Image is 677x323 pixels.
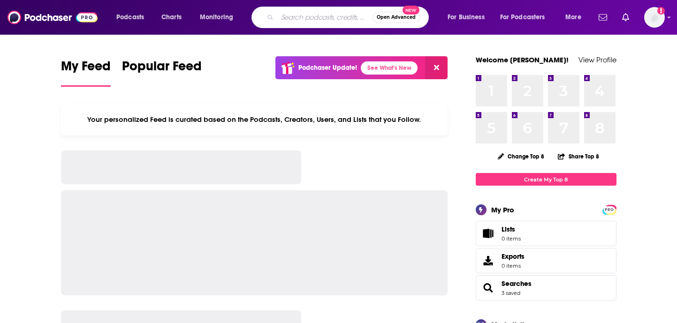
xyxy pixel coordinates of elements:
[479,254,498,267] span: Exports
[502,279,532,288] a: Searches
[277,10,373,25] input: Search podcasts, credits, & more...
[377,15,416,20] span: Open Advanced
[361,61,418,75] a: See What's New
[604,206,615,213] a: PRO
[618,9,633,25] a: Show notifications dropdown
[61,104,448,135] div: Your personalized Feed is curated based on the Podcasts, Creators, Users, and Lists that you Follow.
[479,281,498,294] a: Searches
[500,11,545,24] span: For Podcasters
[657,7,665,15] svg: Add a profile image
[578,55,616,64] a: View Profile
[595,9,611,25] a: Show notifications dropdown
[644,7,665,28] span: Logged in as jackiemayer
[502,225,515,233] span: Lists
[491,205,514,214] div: My Pro
[8,8,98,26] img: Podchaser - Follow, Share and Rate Podcasts
[644,7,665,28] img: User Profile
[479,227,498,240] span: Lists
[448,11,485,24] span: For Business
[61,58,111,80] span: My Feed
[441,10,496,25] button: open menu
[492,150,550,162] button: Change Top 8
[502,290,520,296] a: 3 saved
[260,7,438,28] div: Search podcasts, credits, & more...
[476,275,616,300] span: Searches
[565,11,581,24] span: More
[502,252,525,261] span: Exports
[502,235,521,242] span: 0 items
[200,11,233,24] span: Monitoring
[298,64,357,72] p: Podchaser Update!
[476,55,569,64] a: Welcome [PERSON_NAME]!
[502,225,521,233] span: Lists
[494,10,559,25] button: open menu
[476,248,616,273] a: Exports
[116,11,144,24] span: Podcasts
[559,10,593,25] button: open menu
[644,7,665,28] button: Show profile menu
[403,6,419,15] span: New
[373,12,420,23] button: Open AdvancedNew
[122,58,202,87] a: Popular Feed
[155,10,187,25] a: Charts
[61,58,111,87] a: My Feed
[193,10,245,25] button: open menu
[557,147,600,165] button: Share Top 8
[161,11,182,24] span: Charts
[502,263,525,269] span: 0 items
[110,10,156,25] button: open menu
[476,221,616,246] a: Lists
[122,58,202,80] span: Popular Feed
[476,173,616,186] a: Create My Top 8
